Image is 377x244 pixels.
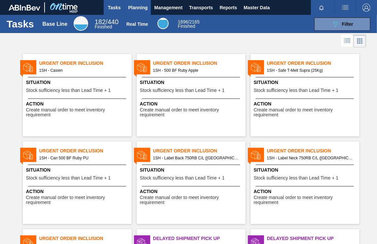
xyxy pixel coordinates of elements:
span: Create manual order to meet inventory requirement [26,195,130,205]
span: Situation [140,167,244,174]
span: 1SH - Casien [39,67,126,74]
img: TNhmsLtSVTkK8tSr43FrP2fwEKptu5GPRR3wAAAABJRU5ErkJggg== [9,5,40,11]
button: Notifications [311,3,332,12]
span: Create manual order to meet inventory requirement [254,195,358,205]
span: Create manual order to meet inventory requirement [26,107,130,118]
span: / 440 [95,18,119,25]
span: Finished [178,23,195,29]
img: status [137,150,147,160]
img: status [23,150,33,160]
span: Urgent Order Inclusion [39,147,132,154]
span: 1896 [178,19,188,24]
span: Urgent Order Inclusion [39,235,132,242]
span: Situation [254,79,358,86]
h1: Tasks [7,20,34,28]
div: Base Line [74,16,88,31]
div: Real Time [157,18,169,29]
span: Reports [220,4,237,12]
span: Stock sufficiency less than Lead Time + 1 [140,176,225,181]
img: status [23,62,33,72]
span: Filter [342,21,353,27]
span: Situation [140,79,244,86]
span: 182 [95,18,106,25]
img: status [251,62,261,72]
span: Action [26,188,130,195]
img: status [251,150,261,160]
span: Situation [254,167,358,174]
span: Stock sufficiency less than Lead Time + 1 [254,88,339,93]
span: Delayed Shipment Pick Up [153,235,246,242]
span: 1SH - Label Neck 750RB C/L (Hogwarts) [267,154,354,162]
span: Planning [128,4,148,12]
span: 1SH - Safe T-Melt Supra (25Kg) [267,67,354,74]
div: Base Line [95,19,119,29]
span: Urgent Order Inclusion [153,60,246,67]
div: Base Line [43,21,68,27]
span: Tasks [107,4,121,12]
span: Urgent Order Inclusion [153,147,246,154]
span: Stock sufficiency less than Lead Time + 1 [140,88,225,93]
span: Action [26,101,130,107]
span: Action [140,188,244,195]
span: Finished [95,24,112,29]
span: Situation [26,167,130,174]
span: Management [154,4,183,12]
span: Urgent Order Inclusion [39,60,132,67]
span: 1SH - 500 BF Ruby Apple [153,67,240,74]
span: Urgent Order Inclusion [267,60,360,67]
span: Stock sufficiency less than Lead Time + 1 [26,176,111,181]
button: Filter [314,18,370,31]
span: Transports [189,4,213,12]
span: Stock sufficiency less than Lead Time + 1 [26,88,111,93]
span: Create manual order to meet inventory requirement [254,107,358,118]
span: Create manual order to meet inventory requirement [140,195,244,205]
div: Real Time [178,20,200,28]
span: Action [140,101,244,107]
span: Stock sufficiency less than Lead Time + 1 [254,176,339,181]
img: status [137,62,147,72]
span: Create manual order to meet inventory requirement [140,107,244,118]
span: / 2165 [178,19,200,24]
div: Real Time [126,21,148,27]
span: Action [254,101,358,107]
span: Action [254,188,358,195]
span: Master Data [244,4,270,12]
div: Card Vision [354,35,366,47]
div: List Vision [341,35,354,47]
span: Delayed Shipment Pick Up [267,235,360,242]
img: Logout [362,4,370,12]
img: userActions [341,4,349,12]
span: Situation [26,79,130,86]
span: 1SH - Label Back 750RB C/L (Hogwarts) [153,154,240,162]
span: 1SH - Can 500 BF Ruby PU [39,154,126,162]
span: Urgent Order Inclusion [267,147,360,154]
